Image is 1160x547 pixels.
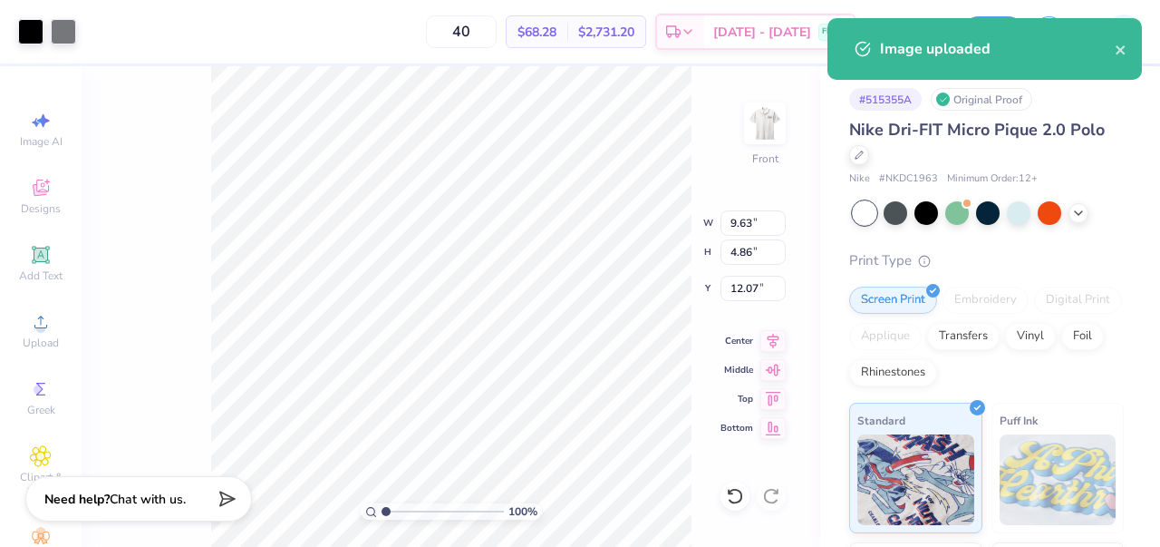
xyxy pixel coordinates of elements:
span: Middle [720,364,753,376]
span: $2,731.20 [578,23,634,42]
span: Minimum Order: 12 + [947,171,1038,187]
span: Image AI [20,134,63,149]
div: Digital Print [1034,287,1122,314]
div: Print Type [849,250,1124,271]
span: Designs [21,201,61,216]
div: Transfers [927,323,1000,350]
div: Image uploaded [880,38,1115,60]
div: Foil [1061,323,1104,350]
div: Embroidery [942,287,1029,314]
span: Chat with us. [110,491,186,508]
span: Puff Ink [1000,411,1038,430]
div: Applique [849,323,922,350]
div: Rhinestones [849,359,937,386]
div: # 515355A [849,88,922,111]
input: Untitled Design [865,14,953,50]
span: Standard [857,411,905,430]
button: close [1115,38,1127,60]
span: Greek [27,403,55,417]
span: $68.28 [517,23,556,42]
div: Vinyl [1005,323,1056,350]
img: Puff Ink [1000,435,1116,525]
input: – – [426,15,497,48]
div: Original Proof [931,88,1032,111]
span: Center [720,335,753,347]
span: Upload [23,336,59,350]
span: Top [720,393,753,405]
img: Front [747,105,783,142]
span: 100 % [508,503,537,520]
span: # NKDC1963 [879,171,938,187]
span: [DATE] - [DATE] [713,23,811,42]
span: Bottom [720,422,753,435]
span: FREE [822,25,841,38]
span: Nike Dri-FIT Micro Pique 2.0 Polo [849,119,1105,141]
span: Clipart & logos [9,470,72,499]
div: Screen Print [849,287,937,314]
img: Standard [857,435,974,525]
strong: Need help? [44,491,110,508]
span: Nike [849,171,870,187]
span: Add Text [19,269,63,283]
div: Front [752,151,778,167]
